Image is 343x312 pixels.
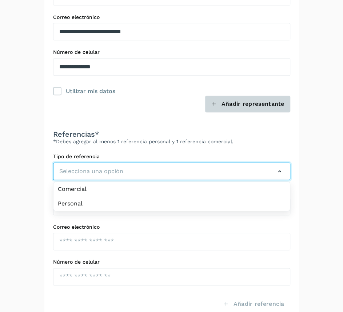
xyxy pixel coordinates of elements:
label: Número de celular [53,259,290,265]
label: Correo electrónico [53,14,290,20]
p: *Debes agregar al menos 1 referencia personal y 1 referencia comercial. [53,139,290,145]
button: Añadir representante [205,96,290,112]
h3: Referencias* [53,130,290,139]
span: Añadir representante [222,100,284,108]
li: Comercial [53,182,290,196]
div: Utilizar mis datos [66,86,115,96]
label: Correo electrónico [53,224,290,230]
label: Tipo de referencia [53,153,290,160]
label: Número de celular [53,49,290,55]
li: Personal [53,196,290,211]
span: Selecciona una opción [59,167,123,176]
span: Añadir referencia [233,300,284,308]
